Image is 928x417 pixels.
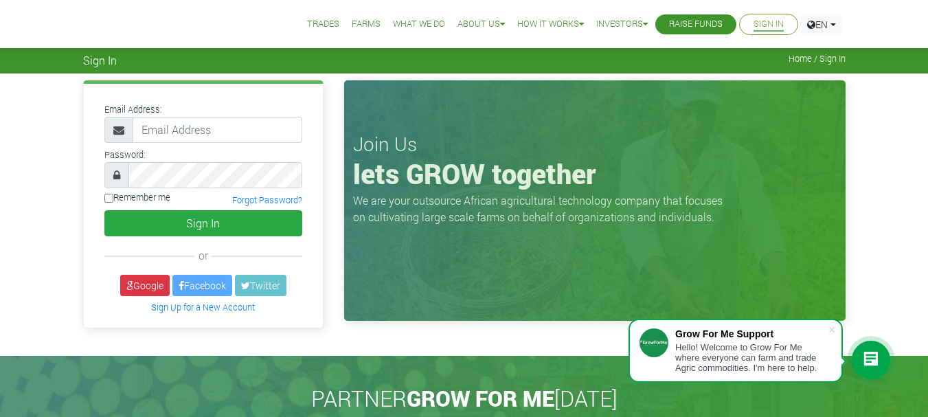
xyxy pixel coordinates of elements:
[151,302,255,313] a: Sign Up for a New Account
[83,54,117,67] span: Sign In
[407,383,554,413] span: GROW FOR ME
[801,14,842,35] a: EN
[353,133,837,156] h3: Join Us
[675,328,828,339] div: Grow For Me Support
[104,247,302,264] div: or
[457,17,505,32] a: About Us
[517,17,584,32] a: How it Works
[675,342,828,373] div: Hello! Welcome to Grow For Me where everyone can farm and trade Agric commodities. I'm here to help.
[353,192,731,225] p: We are your outsource African agricultural technology company that focuses on cultivating large s...
[104,148,146,161] label: Password:
[596,17,648,32] a: Investors
[307,17,339,32] a: Trades
[120,275,170,296] a: Google
[133,117,302,143] input: Email Address
[104,194,113,203] input: Remember me
[353,157,837,190] h1: lets GROW together
[89,385,840,412] h2: PARTNER [DATE]
[104,103,162,116] label: Email Address:
[232,194,302,205] a: Forgot Password?
[104,210,302,236] button: Sign In
[393,17,445,32] a: What We Do
[789,54,846,64] span: Home / Sign In
[104,191,170,204] label: Remember me
[754,17,784,32] a: Sign In
[669,17,723,32] a: Raise Funds
[352,17,381,32] a: Farms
